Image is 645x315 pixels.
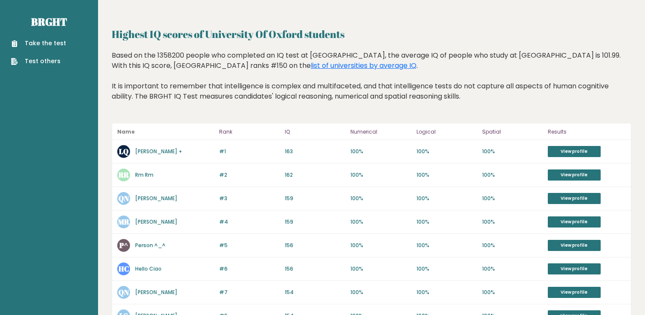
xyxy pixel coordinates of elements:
[548,263,601,274] a: View profile
[417,289,477,296] p: 100%
[11,39,66,48] a: Take the test
[350,289,411,296] p: 100%
[219,148,280,155] p: #1
[119,287,129,297] text: QN
[548,127,626,137] p: Results
[311,61,417,70] a: list of universities by average IQ
[417,242,477,249] p: 100%
[482,218,543,226] p: 100%
[482,195,543,202] p: 100%
[112,26,631,42] h2: Highest IQ scores of University Of Oxford students
[119,264,129,274] text: HC
[350,148,411,155] p: 100%
[135,148,182,155] a: [PERSON_NAME] +
[482,242,543,249] p: 100%
[548,240,601,251] a: View profile
[135,289,177,296] a: [PERSON_NAME]
[219,218,280,226] p: #4
[219,171,280,179] p: #2
[548,169,601,181] a: View profile
[219,195,280,202] p: #3
[285,171,345,179] p: 162
[219,289,280,296] p: #7
[482,148,543,155] p: 100%
[112,50,631,114] div: Based on the 1358200 people who completed an IQ test at [GEOGRAPHIC_DATA], the average IQ of peop...
[417,265,477,273] p: 100%
[482,265,543,273] p: 100%
[135,242,165,249] a: Person ^_^
[548,287,601,298] a: View profile
[285,195,345,202] p: 159
[119,193,129,203] text: QN
[135,171,153,178] a: Rm Rm
[285,218,345,226] p: 159
[417,148,477,155] p: 100%
[117,128,135,135] b: Name
[285,127,345,137] p: IQ
[350,171,411,179] p: 100%
[350,218,411,226] p: 100%
[285,265,345,273] p: 156
[482,289,543,296] p: 100%
[119,146,129,156] text: LQ
[350,242,411,249] p: 100%
[482,171,543,179] p: 100%
[350,127,411,137] p: Numerical
[118,217,130,227] text: MR
[119,240,128,250] text: P^
[219,242,280,249] p: #5
[417,195,477,202] p: 100%
[285,289,345,296] p: 154
[285,148,345,155] p: 163
[417,171,477,179] p: 100%
[219,265,280,273] p: #6
[417,127,477,137] p: Logical
[135,195,177,202] a: [PERSON_NAME]
[285,242,345,249] p: 156
[31,15,67,29] a: Brght
[135,265,162,272] a: Hello Ciao
[219,127,280,137] p: Rank
[548,193,601,204] a: View profile
[548,146,601,157] a: View profile
[118,170,129,180] text: RR
[548,216,601,227] a: View profile
[417,218,477,226] p: 100%
[350,265,411,273] p: 100%
[482,127,543,137] p: Spatial
[135,218,177,225] a: [PERSON_NAME]
[11,57,66,66] a: Test others
[350,195,411,202] p: 100%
